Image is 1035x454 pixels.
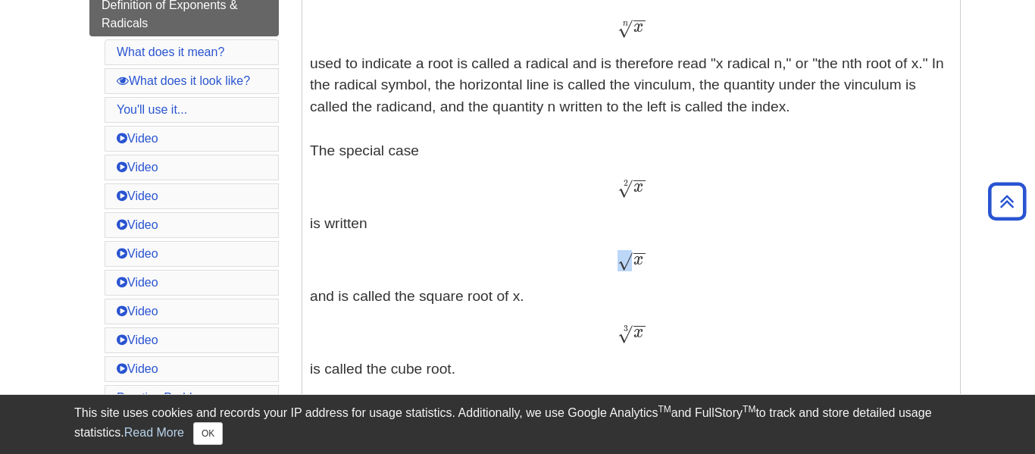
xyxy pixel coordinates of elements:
span: 3 [624,323,628,333]
span: x [633,19,643,36]
a: Back to Top [983,191,1031,211]
a: Video [117,362,158,375]
div: This site uses cookies and records your IP address for usage statistics. Additionally, we use Goo... [74,404,961,445]
span: √ [618,18,632,39]
a: Read More [124,426,184,439]
span: n [623,20,628,28]
span: √ [618,251,632,271]
span: √ [618,324,632,344]
a: Video [117,333,158,346]
a: Video [117,132,158,145]
a: Practice Problems [117,391,215,404]
a: Video [117,218,158,231]
button: Close [193,422,223,445]
span: √ [618,178,632,199]
sup: TM [743,404,755,415]
span: x [633,324,643,341]
a: What does it look like? [117,74,250,87]
a: Video [117,276,158,289]
a: Video [117,161,158,174]
a: What does it mean? [117,45,224,58]
span: x [633,179,643,196]
span: 2 [624,177,628,188]
a: Video [117,305,158,318]
a: Video [117,247,158,260]
a: You'll use it... [117,103,187,116]
a: Video [117,189,158,202]
span: x [633,252,643,268]
sup: TM [658,404,671,415]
